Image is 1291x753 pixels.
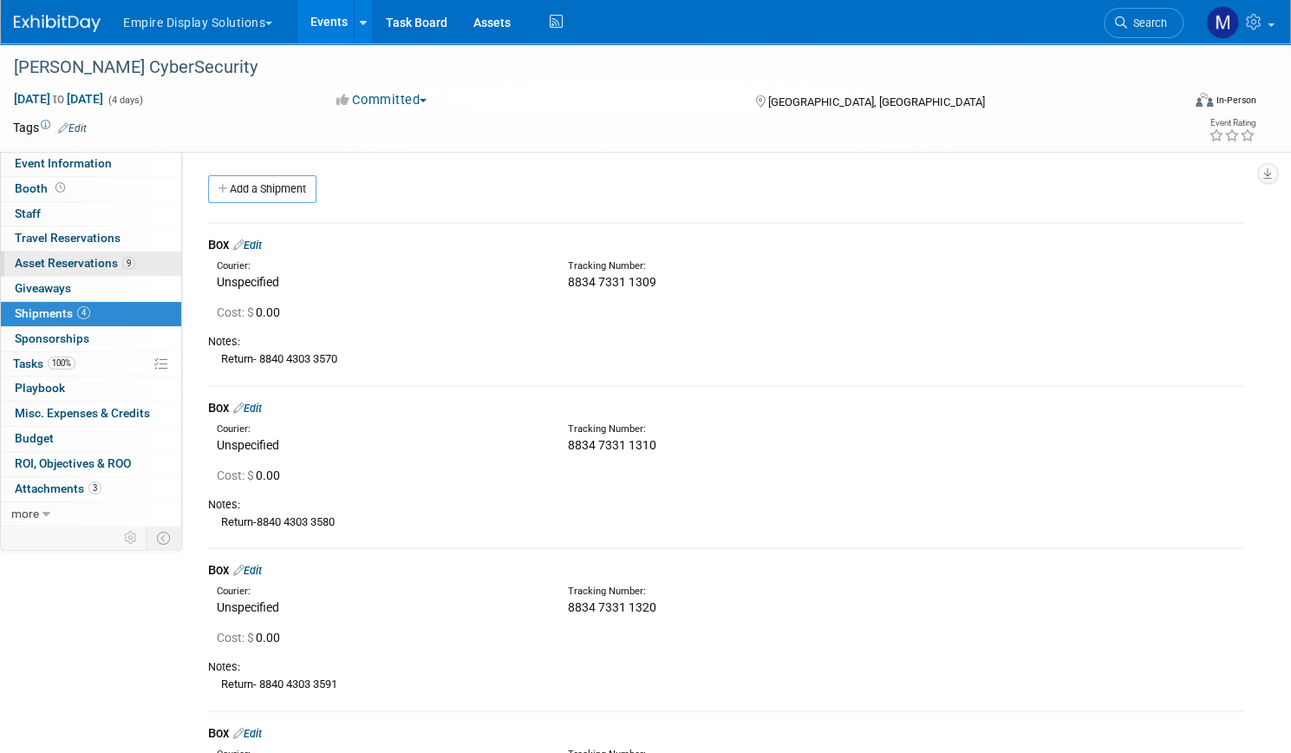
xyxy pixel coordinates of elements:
span: Cost: $ [217,305,256,319]
a: Staff [1,202,181,226]
span: Shipments [15,306,90,320]
span: Giveaways [15,281,71,295]
img: Matt h [1206,6,1239,39]
div: Unspecified [217,436,542,454]
span: 0.00 [217,468,287,482]
span: Tasks [13,357,75,370]
div: [PERSON_NAME] CyberSecurity [8,52,1151,83]
a: Tasks100% [1,352,181,376]
div: Event Format [1071,90,1256,116]
a: Booth [1,177,181,201]
span: Booth [15,181,68,195]
span: Asset Reservations [15,256,135,270]
div: Return-8840 4303 3580 [208,513,1243,531]
div: Tracking Number: [568,422,981,436]
a: Edit [233,239,262,252]
span: Event Information [15,156,112,170]
div: Notes: [208,497,1243,513]
a: Event Information [1,152,181,176]
div: Return- 8840 4303 3570 [208,350,1243,368]
div: Unspecified [217,273,542,291]
span: Search [1127,16,1167,29]
a: Misc. Expenses & Credits [1,402,181,426]
span: [DATE] [DATE] [13,91,104,107]
div: Return- 8840 4303 3591 [208,675,1243,693]
span: Booth not reserved yet [52,181,68,194]
span: 8834 7331 1310 [568,438,656,452]
span: Cost: $ [217,468,256,482]
span: [GEOGRAPHIC_DATA], [GEOGRAPHIC_DATA] [768,95,985,108]
span: ROI, Objectives & ROO [15,456,131,470]
div: Notes: [208,334,1243,350]
span: Cost: $ [217,631,256,645]
img: ExhibitDay [14,15,101,32]
span: (4 days) [107,95,143,106]
img: Format-Inperson.png [1196,93,1213,107]
span: to [50,92,67,106]
div: Courier: [217,585,542,599]
div: Courier: [217,259,542,273]
div: Tracking Number: [568,585,981,599]
a: Add a Shipment [208,175,316,203]
a: Edit [58,122,87,134]
div: Box [208,236,1243,254]
a: Budget [1,427,181,451]
td: Personalize Event Tab Strip [116,527,147,549]
a: Sponsorships [1,327,181,351]
a: Edit [233,402,262,415]
td: Toggle Event Tabs [147,527,182,549]
a: Search [1104,8,1183,38]
div: In-Person [1216,94,1256,107]
span: Misc. Expenses & Credits [15,406,150,420]
a: Attachments3 [1,477,181,501]
span: 9 [122,257,135,270]
span: Sponsorships [15,331,89,345]
div: Unspecified [217,599,542,616]
span: Budget [15,431,54,445]
div: Event Rating [1209,119,1255,128]
a: ROI, Objectives & ROO [1,452,181,476]
a: Giveaways [1,277,181,301]
a: Edit [233,564,262,577]
span: more [11,507,39,521]
span: 8834 7331 1320 [568,600,656,614]
a: Shipments4 [1,302,181,326]
div: Box [208,561,1243,579]
td: Tags [13,119,87,136]
span: Attachments [15,481,101,495]
a: more [1,502,181,527]
span: 100% [48,357,75,370]
span: Playbook [15,381,65,395]
span: 8834 7331 1309 [568,275,656,289]
div: Box [208,399,1243,417]
span: Staff [15,206,41,220]
a: Edit [233,727,262,740]
div: Box [208,724,1243,743]
span: Travel Reservations [15,231,121,245]
span: 0.00 [217,305,287,319]
a: Asset Reservations9 [1,252,181,276]
div: Notes: [208,659,1243,675]
button: Committed [330,91,434,109]
span: 3 [88,481,101,494]
a: Travel Reservations [1,226,181,251]
span: 0.00 [217,631,287,645]
span: 4 [77,306,90,319]
div: Courier: [217,422,542,436]
a: Playbook [1,376,181,401]
div: Tracking Number: [568,259,981,273]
